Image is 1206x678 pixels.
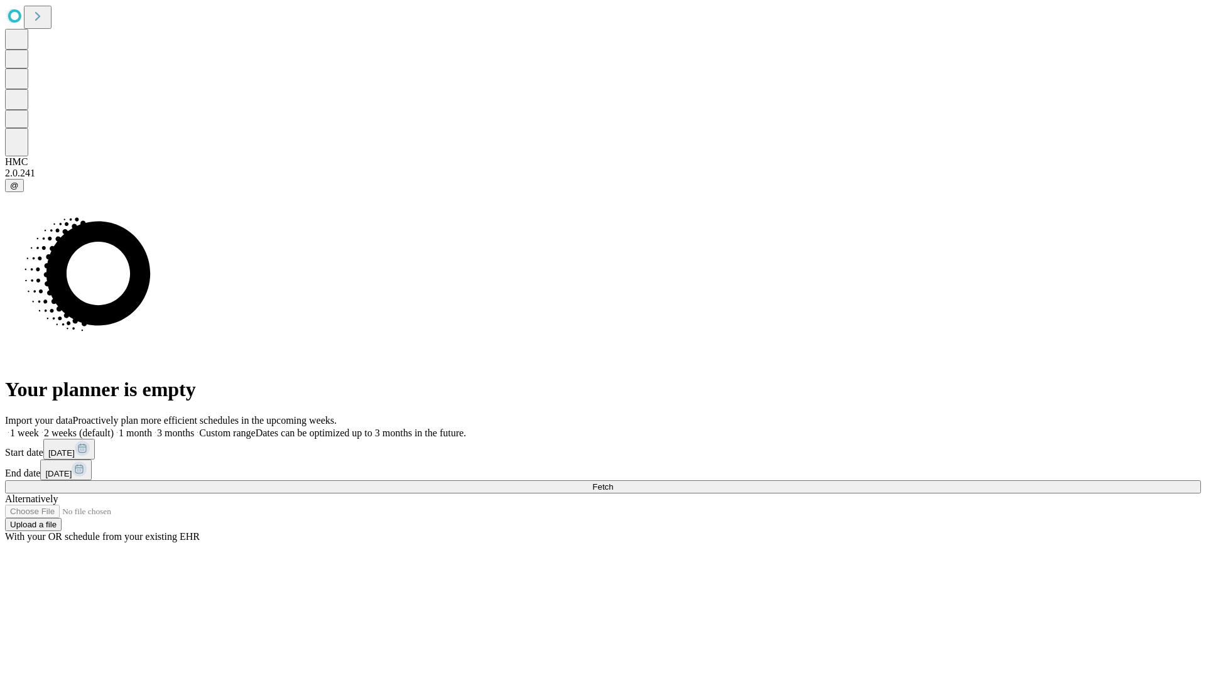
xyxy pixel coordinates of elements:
[119,428,152,438] span: 1 month
[73,415,337,426] span: Proactively plan more efficient schedules in the upcoming weeks.
[5,439,1201,460] div: Start date
[43,439,95,460] button: [DATE]
[5,156,1201,168] div: HMC
[5,179,24,192] button: @
[44,428,114,438] span: 2 weeks (default)
[5,460,1201,480] div: End date
[5,531,200,542] span: With your OR schedule from your existing EHR
[5,480,1201,493] button: Fetch
[592,482,613,492] span: Fetch
[256,428,466,438] span: Dates can be optimized up to 3 months in the future.
[5,168,1201,179] div: 2.0.241
[157,428,194,438] span: 3 months
[5,518,62,531] button: Upload a file
[10,181,19,190] span: @
[45,469,72,478] span: [DATE]
[40,460,92,480] button: [DATE]
[5,415,73,426] span: Import your data
[10,428,39,438] span: 1 week
[5,378,1201,401] h1: Your planner is empty
[48,448,75,458] span: [DATE]
[199,428,255,438] span: Custom range
[5,493,58,504] span: Alternatively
